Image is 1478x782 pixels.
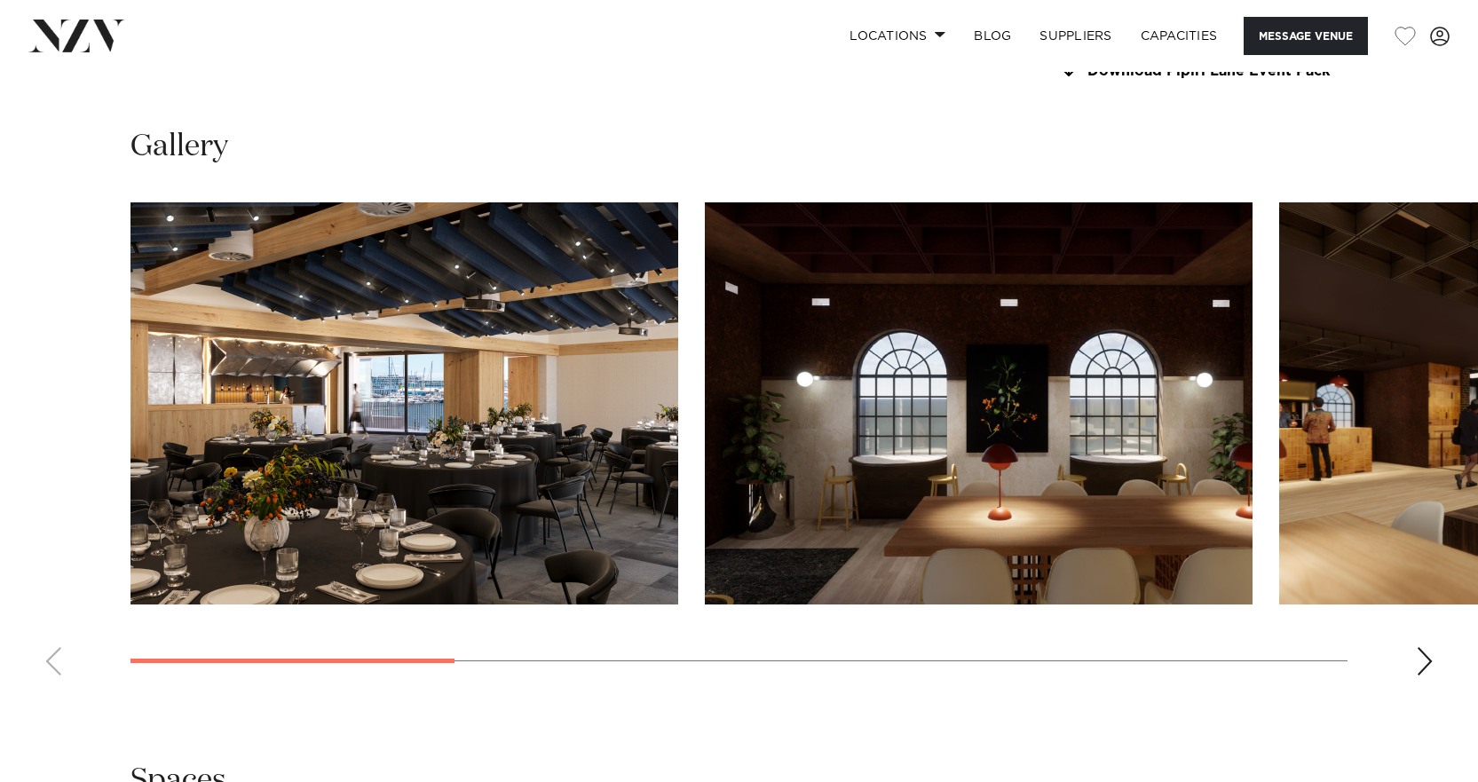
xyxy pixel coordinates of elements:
[960,17,1025,55] a: BLOG
[28,20,125,51] img: nzv-logo.png
[130,127,228,167] h2: Gallery
[1244,17,1368,55] button: Message Venue
[705,202,1253,604] swiper-slide: 2 / 8
[130,202,678,604] swiper-slide: 1 / 8
[1126,17,1232,55] a: Capacities
[835,17,960,55] a: Locations
[1025,17,1126,55] a: SUPPLIERS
